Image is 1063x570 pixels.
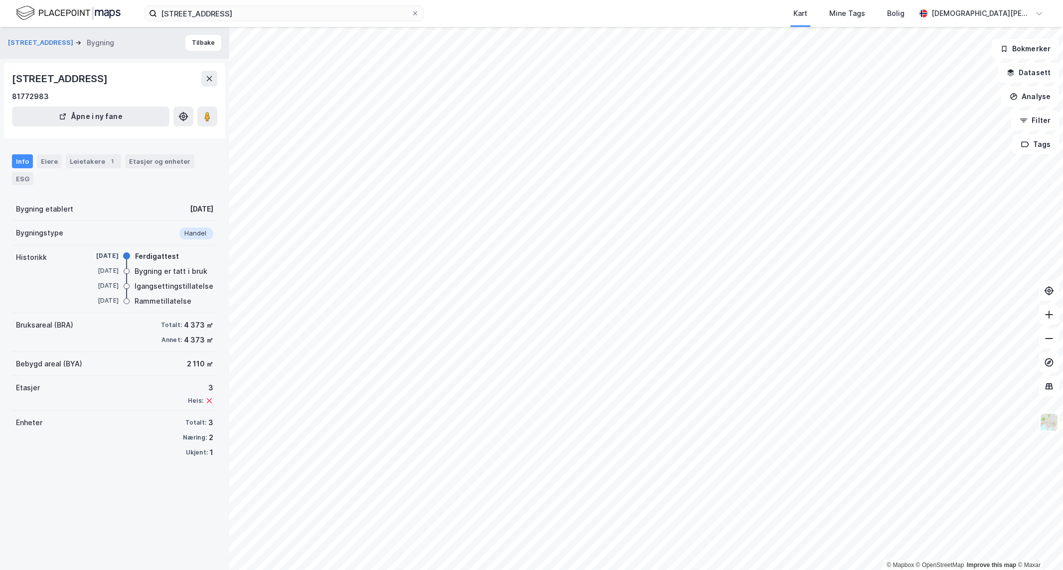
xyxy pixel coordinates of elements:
div: [DEMOGRAPHIC_DATA][PERSON_NAME] [931,7,1031,19]
div: Bolig [887,7,905,19]
div: [STREET_ADDRESS] [12,71,110,87]
div: Igangsettingstillatelse [135,280,213,292]
div: Mine Tags [829,7,865,19]
button: [STREET_ADDRESS] [8,38,75,48]
div: [DATE] [79,281,119,290]
div: 1 [107,156,117,166]
div: Bruksareal (BRA) [16,319,73,331]
div: Rammetillatelse [135,295,191,307]
div: Etasjer og enheter [129,157,190,166]
div: 3 [208,417,213,429]
div: [DATE] [79,296,119,305]
div: Bebygd areal (BYA) [16,358,82,370]
div: Bygningstype [16,227,63,239]
div: Heis: [188,397,203,405]
a: OpenStreetMap [916,562,964,569]
button: Tags [1013,134,1059,154]
button: Tilbake [185,35,221,51]
div: Annet: [161,336,182,344]
div: 4 373 ㎡ [184,319,213,331]
div: Etasjer [16,382,40,394]
div: 3 [188,382,213,394]
div: ESG [12,172,33,185]
div: Historikk [16,251,47,263]
button: Åpne i ny fane [12,107,169,126]
div: 2 [209,432,213,444]
div: [DATE] [79,251,119,260]
a: Mapbox [887,562,914,569]
div: Kart [793,7,807,19]
div: Bygning er tatt i bruk [135,265,207,277]
div: Bygning [87,37,114,49]
div: Leietakere [66,154,121,168]
div: [DATE] [190,203,213,215]
div: 4 373 ㎡ [184,334,213,346]
button: Bokmerker [992,39,1059,59]
div: Totalt: [185,419,206,427]
button: Filter [1011,111,1059,130]
button: Datasett [998,63,1059,83]
div: Info [12,154,33,168]
a: Improve this map [967,562,1016,569]
div: Eiere [37,154,62,168]
div: 1 [210,447,213,458]
div: 2 110 ㎡ [187,358,213,370]
div: Kontrollprogram for chat [1013,522,1063,570]
iframe: Chat Widget [1013,522,1063,570]
img: logo.f888ab2527a4732fd821a326f86c7f29.svg [16,4,121,22]
button: Analyse [1001,87,1059,107]
div: 81772983 [12,91,49,103]
div: Ferdigattest [135,250,179,262]
div: Ukjent: [186,449,208,456]
div: Totalt: [161,321,182,329]
img: Z [1040,413,1059,432]
div: Bygning etablert [16,203,73,215]
div: [DATE] [79,266,119,275]
div: Enheter [16,417,42,429]
div: Næring: [183,434,207,442]
input: Søk på adresse, matrikkel, gårdeiere, leietakere eller personer [157,6,411,21]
